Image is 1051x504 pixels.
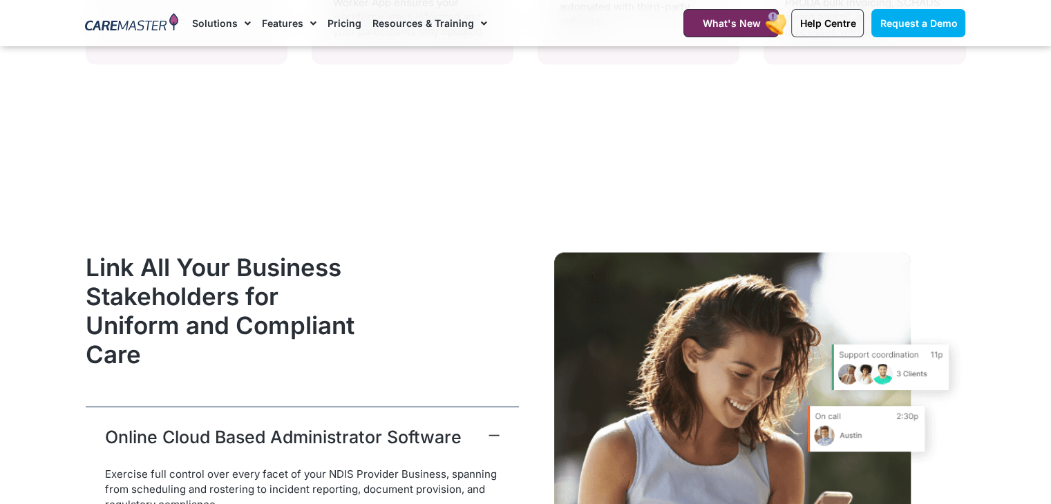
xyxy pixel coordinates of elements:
div: Online Cloud Based Administrator Software [86,407,519,467]
a: Request a Demo [871,9,965,37]
a: What's New [683,9,779,37]
span: Help Centre [799,17,855,29]
a: Online Cloud Based Administrator Software [105,425,462,449]
a: Help Centre [791,9,864,37]
span: Request a Demo [880,17,957,29]
span: What's New [702,17,760,29]
h2: Link All Your Business Stakeholders for Uniform and Compliant Care [86,253,376,369]
img: CareMaster Logo [85,13,178,34]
